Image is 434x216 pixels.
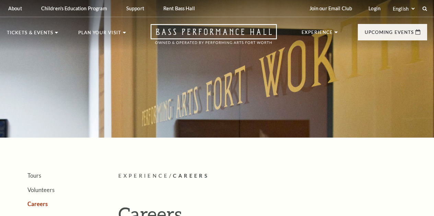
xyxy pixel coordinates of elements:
[126,5,144,11] p: Support
[27,201,48,207] a: Careers
[365,30,414,38] p: Upcoming Events
[7,30,53,39] p: Tickets & Events
[391,5,416,12] select: Select:
[173,173,209,179] span: Careers
[302,30,333,38] p: Experience
[27,172,41,179] a: Tours
[27,187,55,193] a: Volunteers
[8,5,22,11] p: About
[118,172,427,180] p: /
[41,5,107,11] p: Children's Education Program
[78,30,121,39] p: Plan Your Visit
[163,5,195,11] p: Rent Bass Hall
[118,173,169,179] span: Experience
